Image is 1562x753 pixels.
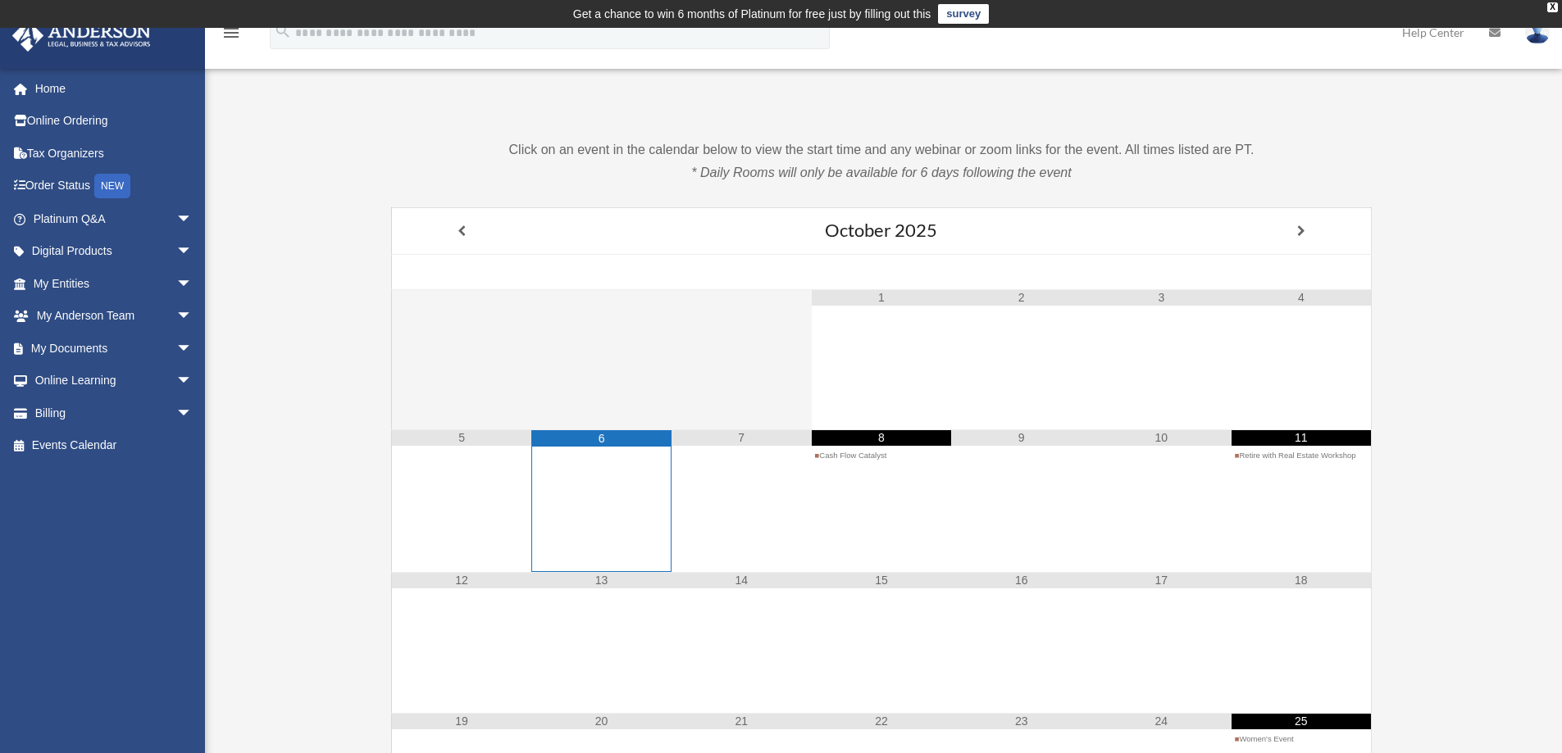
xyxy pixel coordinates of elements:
[951,430,1091,446] span: 9
[221,29,241,43] a: menu
[531,714,672,729] span: 20
[269,138,1495,184] p: Click on an event in the calendar below to view the start time and any webinar or zoom links for ...
[951,254,1091,289] th: Thu
[895,219,937,241] span: 2025
[7,20,156,52] img: Anderson Advisors Platinum Portal
[176,332,209,365] span: arrow_drop_down
[1232,573,1371,588] span: 18
[1547,2,1558,12] div: close
[812,254,952,289] th: Wed
[951,290,1091,306] span: 2
[11,365,217,397] a: Online Learningarrow_drop_down
[176,365,209,398] span: arrow_drop_down
[11,397,217,429] a: Billingarrow_drop_down
[392,254,532,289] th: Sun
[672,714,812,729] span: 21
[672,573,812,588] span: 14
[1235,734,1240,743] span: ■
[691,166,1071,179] em: * Daily Rooms will only be available for 6 days following the event
[1091,714,1232,729] span: 24
[1091,573,1232,588] span: 17
[672,430,812,446] span: 7
[531,254,672,289] th: Mon
[392,714,531,729] span: 19
[812,714,952,729] span: 22
[951,573,1091,588] span: 16
[938,4,989,24] a: survey
[1235,451,1240,460] span: ■
[11,267,217,300] a: My Entitiesarrow_drop_down
[951,714,1091,729] span: 23
[11,332,217,365] a: My Documentsarrow_drop_down
[11,429,217,462] a: Events Calendar
[176,300,209,333] span: arrow_drop_down
[176,235,209,269] span: arrow_drop_down
[221,23,241,43] i: menu
[815,451,887,460] span: Cash Flow Catalyst
[815,451,820,460] span: ■
[1232,254,1372,289] th: Sat
[274,22,292,40] i: search
[573,4,931,24] div: Get a chance to win 6 months of Platinum for free just by filling out this
[812,290,952,306] span: 1
[11,202,217,235] a: Platinum Q&Aarrow_drop_down
[11,137,217,170] a: Tax Organizers
[1235,451,1356,460] span: Retire with Real Estate Workshop
[1232,714,1371,729] span: 25
[392,430,531,446] span: 5
[11,170,217,203] a: Order StatusNEW
[532,431,671,447] span: 6
[1091,254,1232,289] th: Fri
[531,573,672,588] span: 13
[1232,430,1371,446] span: 11
[392,573,531,588] span: 12
[1235,734,1294,743] span: Women's Event
[1091,290,1232,306] span: 3
[11,72,217,105] a: Home
[11,235,217,268] a: Digital Productsarrow_drop_down
[176,202,209,236] span: arrow_drop_down
[1525,20,1550,44] img: User Pic
[1232,216,1371,246] button: Next Month
[176,397,209,430] span: arrow_drop_down
[812,573,952,588] span: 15
[825,219,891,241] span: October
[176,267,209,301] span: arrow_drop_down
[11,300,217,333] a: My Anderson Teamarrow_drop_down
[1091,430,1232,446] span: 10
[94,174,130,198] div: NEW
[812,430,952,446] span: 8
[672,254,812,289] th: Tue
[392,216,531,246] button: Previous Month
[11,105,217,138] a: Online Ordering
[1232,290,1371,306] span: 4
